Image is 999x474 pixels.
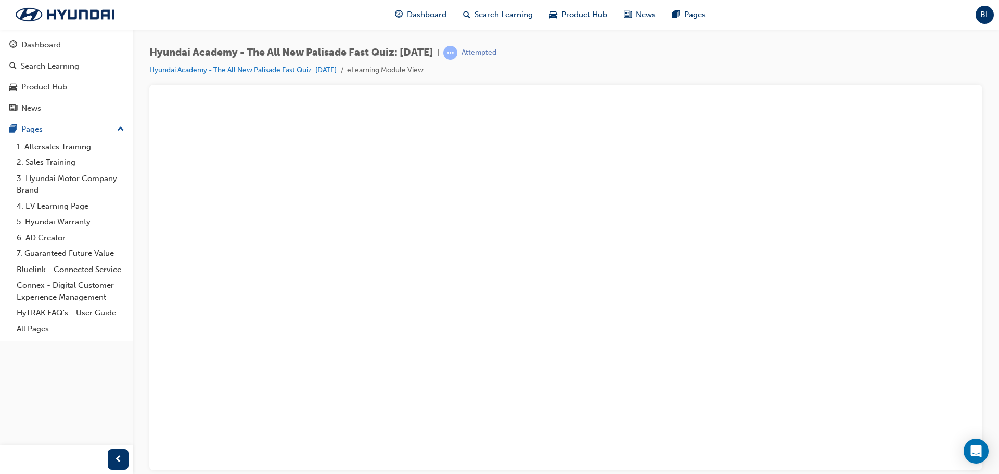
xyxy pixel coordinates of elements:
span: search-icon [9,62,17,71]
div: Open Intercom Messenger [964,439,989,464]
span: guage-icon [395,8,403,21]
img: Trak [5,4,125,25]
button: BL [976,6,994,24]
div: Pages [21,123,43,135]
span: Search Learning [475,9,533,21]
div: Dashboard [21,39,61,51]
a: News [4,99,129,118]
span: Dashboard [407,9,446,21]
span: Product Hub [561,9,607,21]
span: learningRecordVerb_ATTEMPT-icon [443,46,457,60]
span: prev-icon [114,453,122,466]
button: Pages [4,120,129,139]
a: guage-iconDashboard [387,4,455,25]
a: 5. Hyundai Warranty [12,214,129,230]
a: All Pages [12,321,129,337]
a: 1. Aftersales Training [12,139,129,155]
span: pages-icon [9,125,17,134]
span: Pages [684,9,706,21]
span: car-icon [9,83,17,92]
a: 6. AD Creator [12,230,129,246]
div: Product Hub [21,81,67,93]
a: 2. Sales Training [12,155,129,171]
div: News [21,103,41,114]
span: car-icon [549,8,557,21]
span: news-icon [624,8,632,21]
span: news-icon [9,104,17,113]
a: pages-iconPages [664,4,714,25]
span: BL [980,9,990,21]
span: up-icon [117,123,124,136]
a: Connex - Digital Customer Experience Management [12,277,129,305]
a: 4. EV Learning Page [12,198,129,214]
a: Hyundai Academy - The All New Palisade Fast Quiz: [DATE] [149,66,337,74]
a: 7. Guaranteed Future Value [12,246,129,262]
li: eLearning Module View [347,65,424,76]
a: news-iconNews [616,4,664,25]
a: Dashboard [4,35,129,55]
span: pages-icon [672,8,680,21]
a: 3. Hyundai Motor Company Brand [12,171,129,198]
span: Hyundai Academy - The All New Palisade Fast Quiz: [DATE] [149,47,433,59]
a: HyTRAK FAQ's - User Guide [12,305,129,321]
span: guage-icon [9,41,17,50]
span: News [636,9,656,21]
a: Search Learning [4,57,129,76]
span: search-icon [463,8,470,21]
span: | [437,47,439,59]
a: Product Hub [4,78,129,97]
a: search-iconSearch Learning [455,4,541,25]
a: car-iconProduct Hub [541,4,616,25]
a: Bluelink - Connected Service [12,262,129,278]
div: Search Learning [21,60,79,72]
button: DashboardSearch LearningProduct HubNews [4,33,129,120]
div: Attempted [462,48,496,58]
